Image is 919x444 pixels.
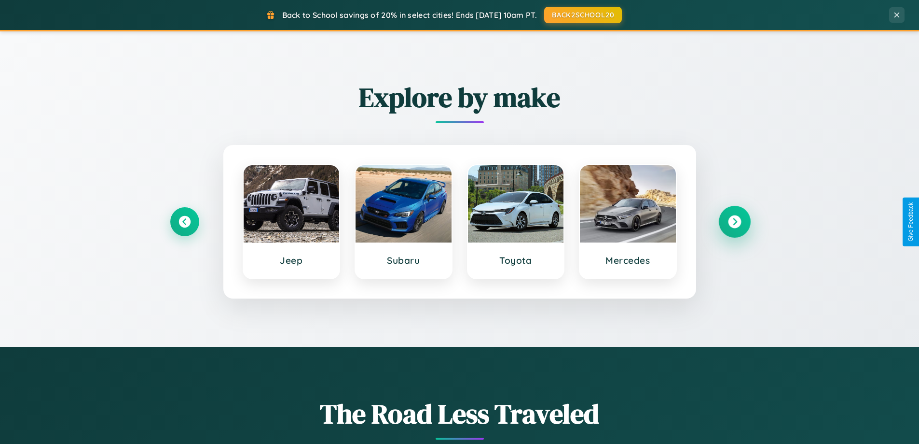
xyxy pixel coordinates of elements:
[170,79,749,116] h2: Explore by make
[282,10,537,20] span: Back to School savings of 20% in select cities! Ends [DATE] 10am PT.
[907,202,914,242] div: Give Feedback
[478,255,554,266] h3: Toyota
[365,255,442,266] h3: Subaru
[170,395,749,432] h1: The Road Less Traveled
[544,7,622,23] button: BACK2SCHOOL20
[253,255,330,266] h3: Jeep
[590,255,666,266] h3: Mercedes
